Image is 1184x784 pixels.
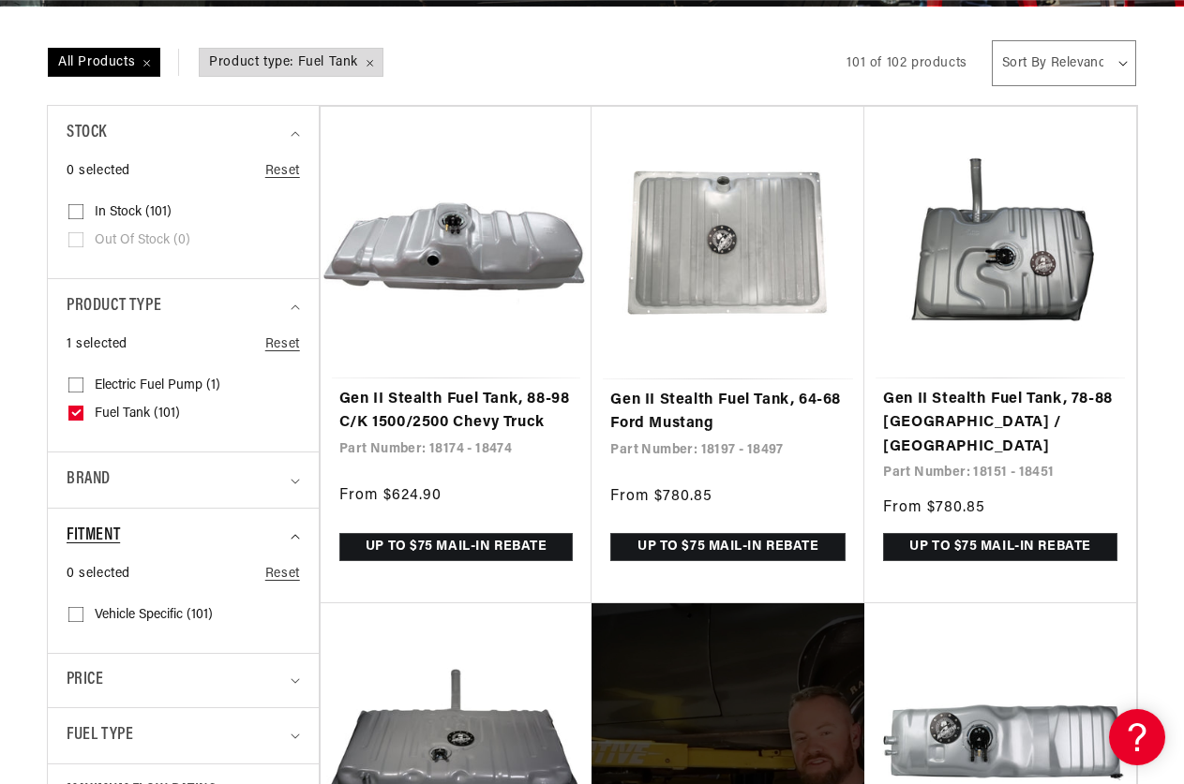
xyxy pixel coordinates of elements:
[95,607,213,624] span: Vehicle Specific (101)
[847,56,967,70] span: 101 of 102 products
[95,406,180,422] span: Fuel Tank (101)
[67,523,120,550] span: Fitment
[67,722,133,749] span: Fuel Type
[67,668,103,693] span: Price
[67,452,300,508] summary: Brand (0 selected)
[95,232,190,249] span: Out of stock (0)
[883,388,1117,460] a: Gen II Stealth Fuel Tank, 78-88 [GEOGRAPHIC_DATA] / [GEOGRAPHIC_DATA]
[95,204,172,221] span: In stock (101)
[265,161,300,182] a: Reset
[339,388,574,436] a: Gen II Stealth Fuel Tank, 88-98 C/K 1500/2500 Chevy Truck
[67,161,130,182] span: 0 selected
[49,49,159,77] span: All Products
[67,106,300,161] summary: Stock (0 selected)
[67,466,111,494] span: Brand
[265,334,300,355] a: Reset
[265,564,300,584] a: Reset
[67,564,130,584] span: 0 selected
[610,389,846,436] a: Gen II Stealth Fuel Tank, 64-68 Ford Mustang
[47,49,198,77] a: All Products
[67,654,300,707] summary: Price
[67,293,161,320] span: Product type
[67,509,300,564] summary: Fitment (0 selected)
[67,708,300,763] summary: Fuel Type (0 selected)
[95,377,220,394] span: Electric Fuel Pump (1)
[198,49,384,77] a: Product type: Fuel Tank
[200,49,382,77] span: Product type: Fuel Tank
[67,279,300,334] summary: Product type (1 selected)
[67,334,127,355] span: 1 selected
[67,120,107,147] span: Stock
